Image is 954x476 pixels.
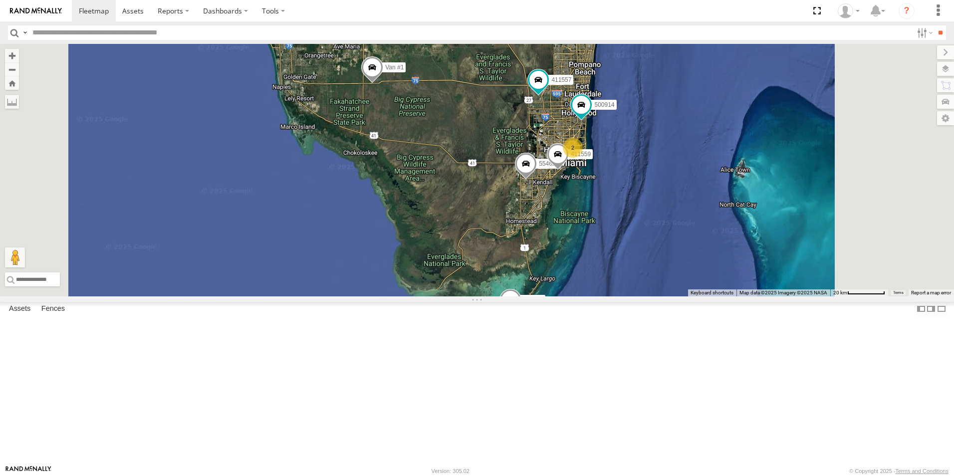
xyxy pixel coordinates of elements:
[5,466,51,476] a: Visit our Website
[896,468,949,474] a: Terms and Conditions
[5,62,19,76] button: Zoom out
[911,290,951,295] a: Report a map error
[5,247,25,267] button: Drag Pegman onto the map to open Street View
[834,3,863,18] div: Chino Castillo
[594,102,614,109] span: 500914
[937,111,954,125] label: Map Settings
[5,95,19,109] label: Measure
[21,25,29,40] label: Search Query
[4,302,35,316] label: Assets
[432,468,470,474] div: Version: 305.02
[893,291,904,295] a: Terms
[5,49,19,62] button: Zoom in
[899,3,915,19] i: ?
[36,302,70,316] label: Fences
[551,76,571,83] span: 411557
[849,468,949,474] div: © Copyright 2025 -
[539,160,559,167] span: 554627
[523,296,543,303] span: 411558
[833,290,847,295] span: 20 km
[739,290,827,295] span: Map data ©2025 Imagery ©2025 NASA
[10,7,62,14] img: rand-logo.svg
[830,289,888,296] button: Map Scale: 20 km per 72 pixels
[913,25,935,40] label: Search Filter Options
[916,302,926,316] label: Dock Summary Table to the Left
[937,302,947,316] label: Hide Summary Table
[5,76,19,90] button: Zoom Home
[691,289,733,296] button: Keyboard shortcuts
[385,64,404,71] span: Van #1
[563,138,583,158] div: 2
[926,302,936,316] label: Dock Summary Table to the Right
